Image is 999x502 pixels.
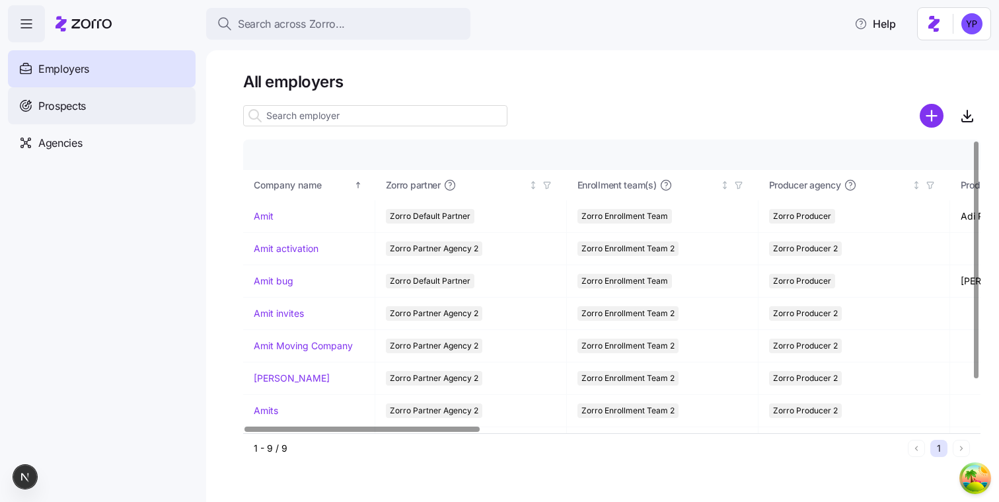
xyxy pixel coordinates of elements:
a: Amit Moving Company [254,339,353,353]
span: Agencies [38,135,82,151]
span: Zorro Enrollment Team 2 [581,339,675,353]
span: Zorro Producer 2 [773,371,838,386]
span: Zorro Producer 2 [773,403,838,418]
div: Company name [254,178,351,192]
span: Zorro Enrollment Team 2 [581,403,675,418]
span: Enrollment team(s) [577,179,657,192]
span: Zorro Enrollment Team 2 [581,371,675,386]
span: Zorro partner [386,179,441,192]
span: Zorro Producer [773,209,831,224]
span: Help [854,16,896,32]
span: Zorro Partner Agency 2 [390,403,478,418]
button: Next page [953,440,970,457]
a: Amit activation [254,242,318,255]
h1: All employers [243,71,980,92]
span: Employers [38,61,89,77]
button: Open Tanstack query devtools [962,465,988,491]
span: Zorro Producer 2 [773,339,838,353]
a: Amit [254,210,274,223]
span: Zorro Default Partner [390,274,470,288]
span: Zorro Producer 2 [773,306,838,321]
div: Not sorted [720,181,729,190]
div: Not sorted [912,181,921,190]
th: Zorro partnerNot sorted [375,170,567,200]
div: 1 - 9 / 9 [254,442,903,455]
span: Zorro Partner Agency 2 [390,241,478,256]
th: Enrollment team(s)Not sorted [567,170,758,200]
button: Help [844,11,906,37]
input: Search employer [243,105,507,126]
div: Sorted ascending [353,181,363,190]
th: Producer agencyNot sorted [758,170,950,200]
span: Zorro Enrollment Team [581,274,668,288]
span: Prospects [38,98,86,114]
span: Producer agency [769,179,841,192]
span: Zorro Enrollment Team 2 [581,306,675,321]
span: Zorro Producer 2 [773,241,838,256]
span: Zorro Partner Agency 2 [390,306,478,321]
span: Zorro Producer [773,274,831,288]
span: Search across Zorro... [238,16,345,32]
a: [PERSON_NAME] [254,372,330,385]
button: Previous page [908,440,925,457]
a: Amit invites [254,307,304,320]
span: Zorro Default Partner [390,209,470,224]
a: Agencies [8,124,196,161]
svg: add icon [920,104,943,128]
th: Company nameSorted ascending [243,170,375,200]
button: 1 [930,440,947,457]
div: Not sorted [529,181,538,190]
img: c96db68502095cbe13deb370068b0a9f [961,13,982,34]
button: Search across Zorro... [206,8,470,40]
span: Zorro Partner Agency 2 [390,339,478,353]
a: Amits [254,404,278,417]
a: Amit bug [254,274,293,288]
span: Zorro Enrollment Team 2 [581,241,675,256]
a: Employers [8,50,196,87]
a: Prospects [8,87,196,124]
span: Zorro Enrollment Team [581,209,668,224]
span: Zorro Partner Agency 2 [390,371,478,386]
